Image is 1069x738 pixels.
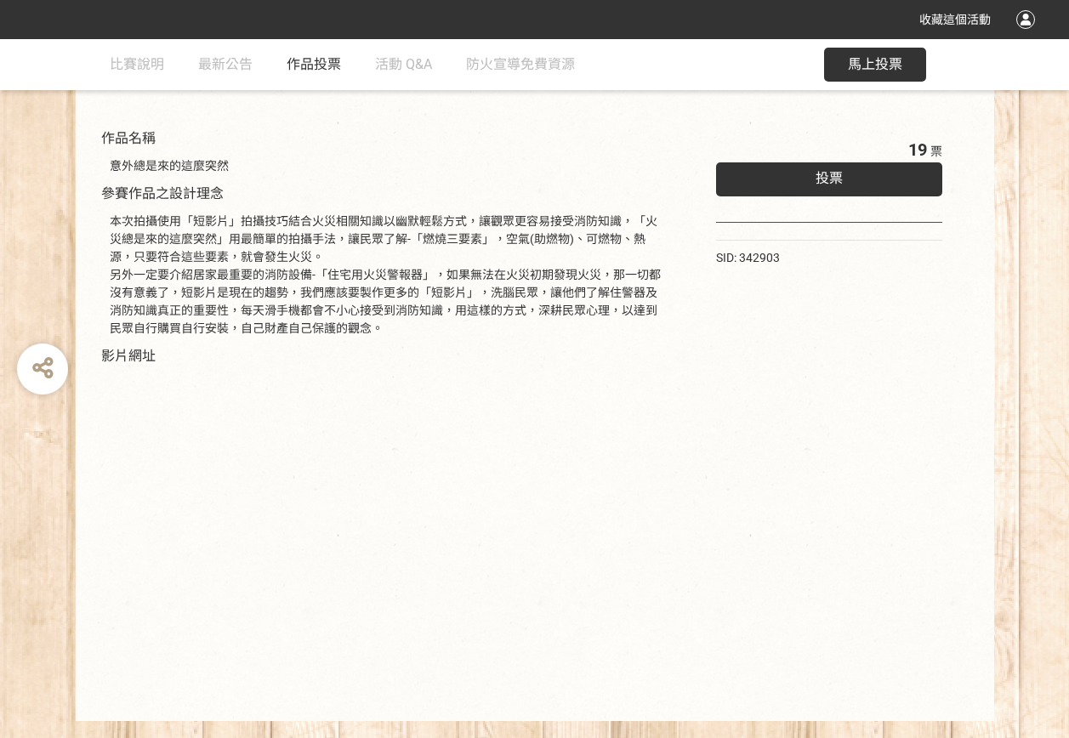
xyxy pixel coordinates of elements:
[930,145,942,158] span: 票
[824,48,926,82] button: 馬上投票
[375,39,432,90] a: 活動 Q&A
[375,56,432,72] span: 活動 Q&A
[466,56,575,72] span: 防火宣導免費資源
[110,157,665,175] div: 意外總是來的這麼突然
[101,348,156,364] span: 影片網址
[816,170,843,186] span: 投票
[198,56,253,72] span: 最新公告
[198,39,253,90] a: 最新公告
[466,39,575,90] a: 防火宣導免費資源
[110,39,164,90] a: 比賽說明
[848,56,902,72] span: 馬上投票
[110,56,164,72] span: 比賽說明
[919,13,991,26] span: 收藏這個活動
[101,185,224,202] span: 參賽作品之設計理念
[287,56,341,72] span: 作品投票
[716,251,780,264] span: SID: 342903
[110,213,665,338] div: 本次拍攝使用「短影片」拍攝技巧結合火災相關知識以幽默輕鬆方式，讓觀眾更容易接受消防知識，「火災總是來的這麼突然」用最簡單的拍攝手法，讓民眾了解-「燃燒三要素」，空氣(助燃物)、可燃物、熱源，只要...
[287,39,341,90] a: 作品投票
[101,130,156,146] span: 作品名稱
[908,139,927,160] span: 19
